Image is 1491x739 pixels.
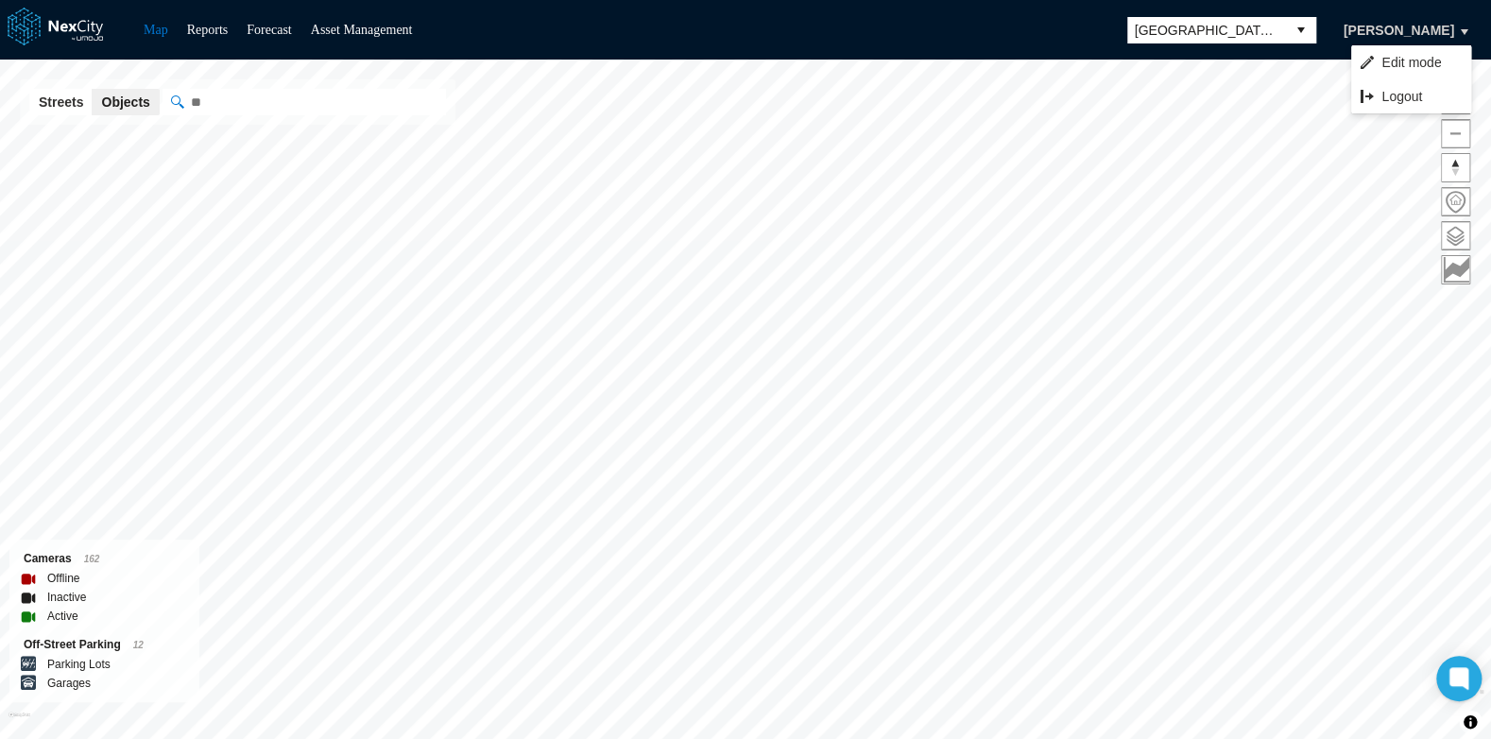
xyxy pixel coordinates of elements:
[39,93,83,112] span: Streets
[144,23,168,37] a: Map
[1351,45,1471,113] ul: [PERSON_NAME]
[29,89,93,115] button: Streets
[1381,53,1441,72] span: Edit mode
[1286,17,1316,43] button: select
[47,607,78,626] label: Active
[311,23,413,37] a: Asset Management
[1442,120,1469,147] span: Zoom out
[247,23,291,37] a: Forecast
[24,549,185,569] div: Cameras
[47,569,79,588] label: Offline
[133,640,144,650] span: 12
[1441,187,1470,216] button: Home
[1459,711,1482,733] button: Toggle attribution
[1441,255,1470,284] button: Key metrics
[1135,21,1278,40] span: [GEOGRAPHIC_DATA][PERSON_NAME]
[9,712,30,733] a: Mapbox homepage
[101,93,149,112] span: Objects
[1441,119,1470,148] button: Zoom out
[47,674,91,693] label: Garages
[1442,154,1469,181] span: Reset bearing to north
[187,23,229,37] a: Reports
[1441,153,1470,182] button: Reset bearing to north
[84,554,100,564] span: 162
[1344,21,1454,40] span: [PERSON_NAME]
[92,89,159,115] button: Objects
[1324,14,1474,46] button: [PERSON_NAME]
[1465,712,1476,732] span: Toggle attribution
[47,655,111,674] label: Parking Lots
[1381,87,1441,106] span: Logout
[24,635,185,655] div: Off-Street Parking
[47,588,86,607] label: Inactive
[1441,221,1470,250] button: Layers management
